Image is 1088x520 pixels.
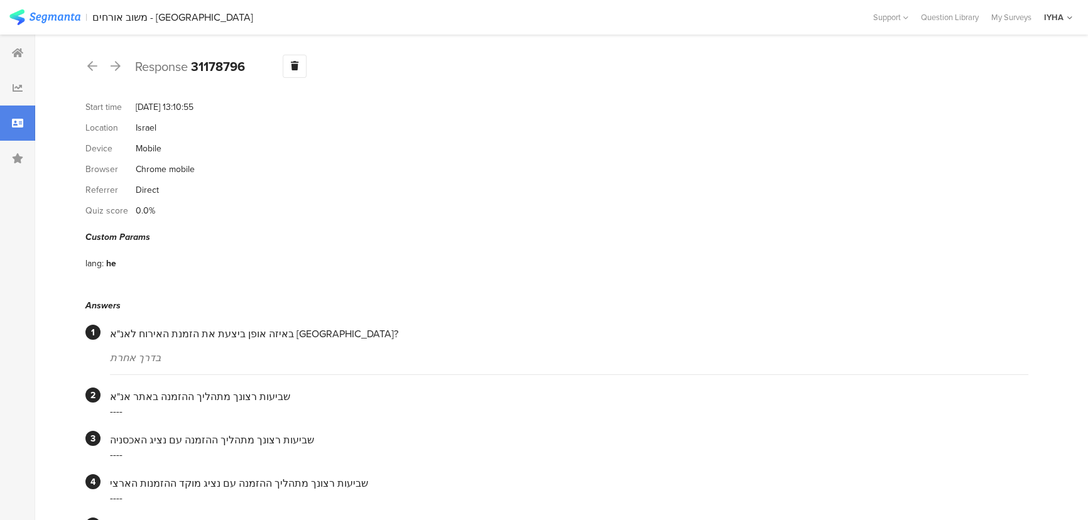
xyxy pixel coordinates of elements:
[85,100,136,114] div: Start time
[85,299,1028,312] div: Answers
[110,350,1028,365] div: בדרך אחרת
[136,163,195,176] div: Chrome mobile
[136,204,155,217] div: 0.0%
[85,121,136,134] div: Location
[110,447,1028,462] div: ----
[85,387,101,403] div: 2
[135,57,188,76] span: Response
[9,9,80,25] img: segmanta logo
[85,183,136,197] div: Referrer
[136,142,161,155] div: Mobile
[110,433,1028,447] div: שביעות רצונך מתהליך ההזמנה עם נציג האכסניה
[873,8,908,27] div: Support
[110,490,1028,505] div: ----
[92,11,253,23] div: משוב אורחים - [GEOGRAPHIC_DATA]
[191,57,245,76] b: 31178796
[85,142,136,155] div: Device
[85,325,101,340] div: 1
[110,327,1028,341] div: באיזה אופן ביצעת את הזמנת האירוח לאנ"א [GEOGRAPHIC_DATA]?
[136,100,193,114] div: [DATE] 13:10:55
[136,121,156,134] div: Israel
[85,474,101,489] div: 4
[85,163,136,176] div: Browser
[85,230,1028,244] div: Custom Params
[106,257,116,270] div: he
[110,476,1028,490] div: שביעות רצונך מתהליך ההזמנה עם נציג מוקד ההזמנות הארצי
[136,183,159,197] div: Direct
[915,11,985,23] a: Question Library
[85,431,101,446] div: 3
[110,404,1028,418] div: ----
[110,389,1028,404] div: שביעות רצונך מתהליך ההזמנה באתר אנ"א
[85,10,87,24] div: |
[85,204,136,217] div: Quiz score
[85,257,106,270] div: lang:
[985,11,1038,23] a: My Surveys
[1044,11,1064,23] div: IYHA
